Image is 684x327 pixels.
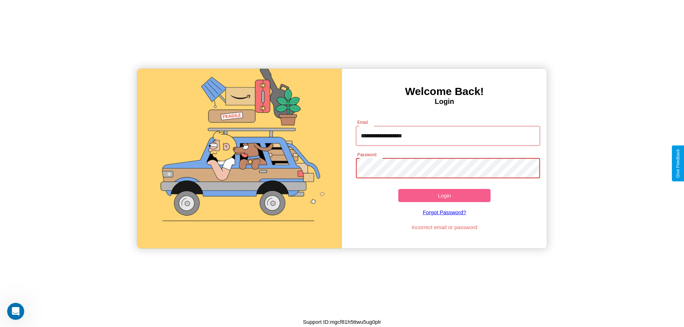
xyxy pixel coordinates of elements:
p: Incorrect email or password [352,222,537,232]
a: Forgot Password? [352,202,537,222]
button: Login [398,189,491,202]
label: Password [357,152,376,158]
h3: Welcome Back! [342,85,547,97]
iframe: Intercom live chat [7,303,24,320]
p: Support ID: mgcf81h5ttwu5ug0plr [303,317,381,327]
img: gif [137,69,342,248]
div: Give Feedback [675,149,680,178]
h4: Login [342,97,547,106]
label: Email [357,119,368,125]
